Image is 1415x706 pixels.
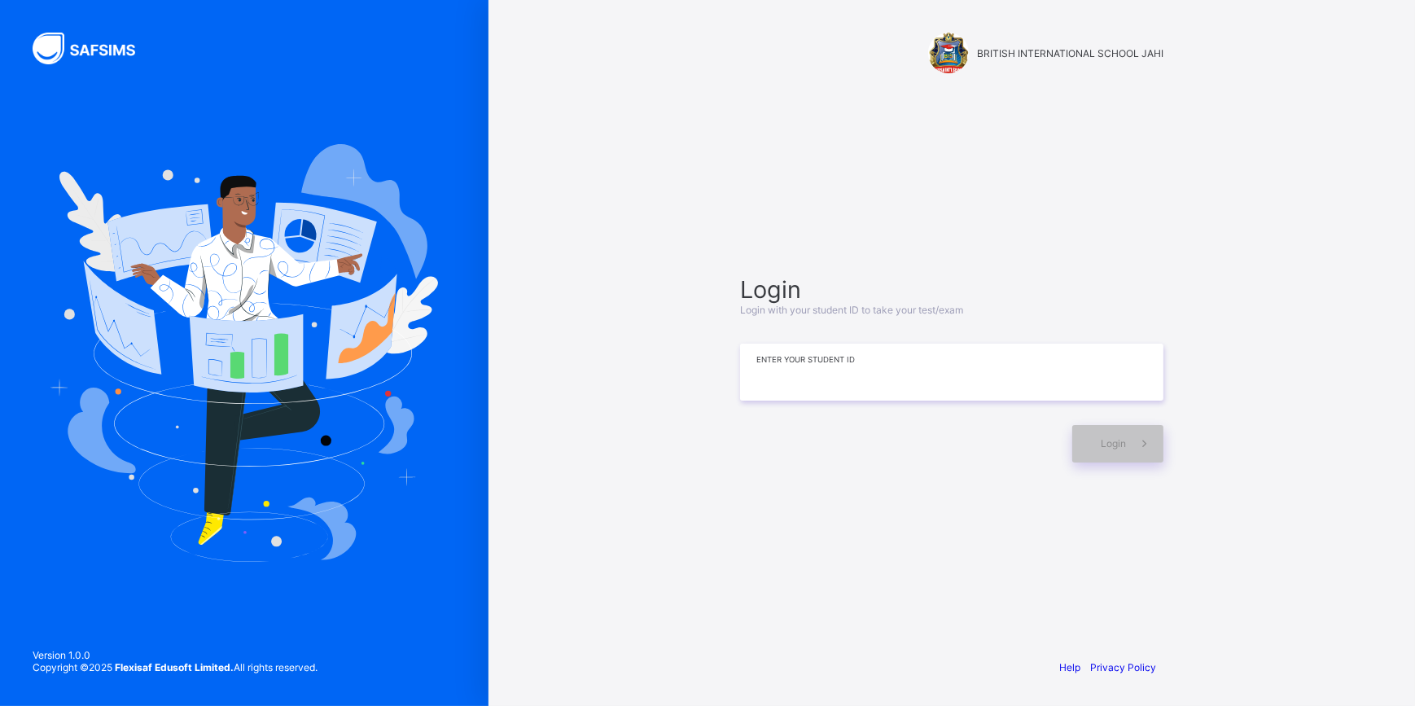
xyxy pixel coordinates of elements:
[977,47,1163,59] span: BRITISH INTERNATIONAL SCHOOL JAHI
[740,304,963,316] span: Login with your student ID to take your test/exam
[1090,661,1156,673] a: Privacy Policy
[33,661,318,673] span: Copyright © 2025 All rights reserved.
[1059,661,1080,673] a: Help
[33,33,155,64] img: SAFSIMS Logo
[1101,437,1126,449] span: Login
[50,144,438,561] img: Hero Image
[115,661,234,673] strong: Flexisaf Edusoft Limited.
[740,275,1163,304] span: Login
[33,649,318,661] span: Version 1.0.0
